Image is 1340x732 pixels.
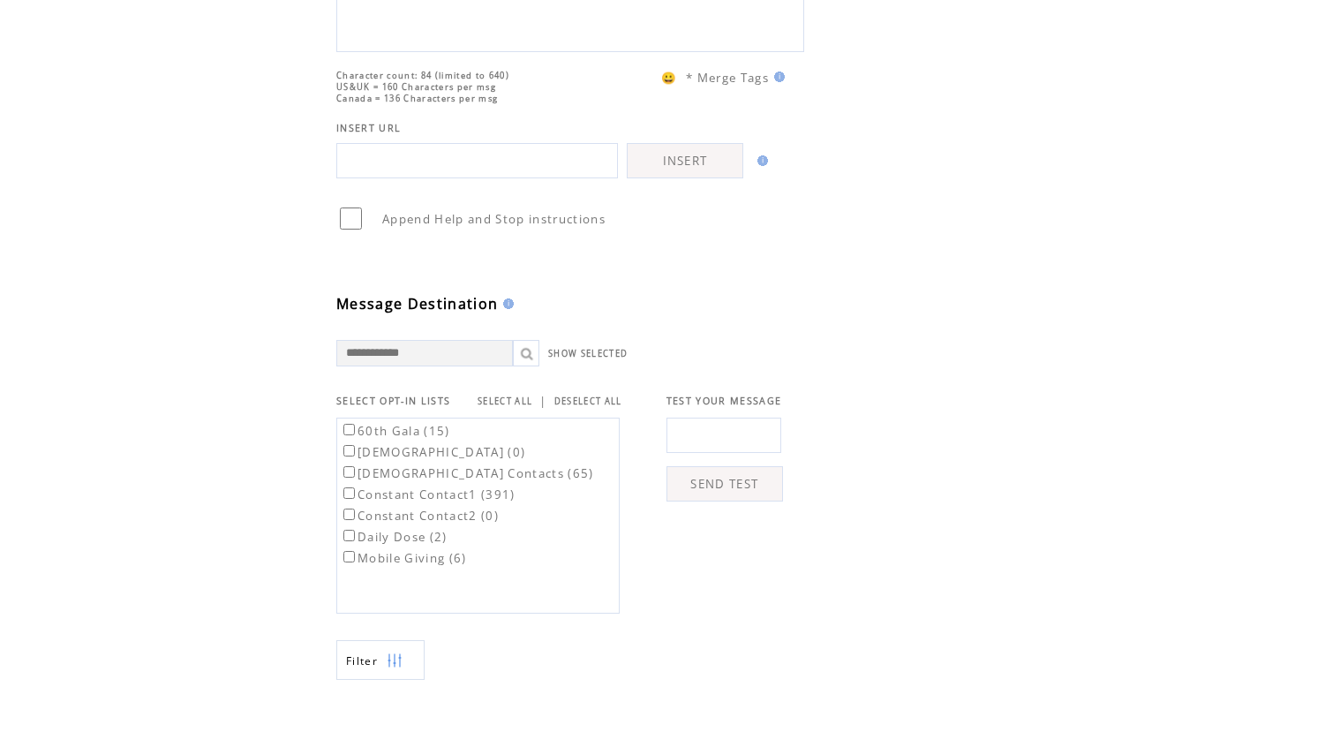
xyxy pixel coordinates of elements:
[343,509,355,520] input: Constant Contact2 (0)
[340,465,594,481] label: [DEMOGRAPHIC_DATA] Contacts (65)
[343,487,355,499] input: Constant Contact1 (391)
[548,348,628,359] a: SHOW SELECTED
[686,70,769,86] span: * Merge Tags
[343,530,355,541] input: Daily Dose (2)
[336,395,450,407] span: SELECT OPT-IN LISTS
[382,211,606,227] span: Append Help and Stop instructions
[336,640,425,680] a: Filter
[340,444,525,460] label: [DEMOGRAPHIC_DATA] (0)
[340,423,450,439] label: 60th Gala (15)
[666,466,783,502] a: SEND TEST
[336,93,498,104] span: Canada = 136 Characters per msg
[498,298,514,309] img: help.gif
[539,393,546,409] span: |
[387,641,403,681] img: filters.png
[336,122,401,134] span: INSERT URL
[336,294,498,313] span: Message Destination
[343,424,355,435] input: 60th Gala (15)
[661,70,677,86] span: 😀
[752,155,768,166] img: help.gif
[666,395,782,407] span: TEST YOUR MESSAGE
[627,143,743,178] a: INSERT
[336,70,509,81] span: Character count: 84 (limited to 640)
[554,396,622,407] a: DESELECT ALL
[343,466,355,478] input: [DEMOGRAPHIC_DATA] Contacts (65)
[343,551,355,562] input: Mobile Giving (6)
[478,396,532,407] a: SELECT ALL
[340,508,499,524] label: Constant Contact2 (0)
[340,487,516,502] label: Constant Contact1 (391)
[769,72,785,82] img: help.gif
[343,445,355,457] input: [DEMOGRAPHIC_DATA] (0)
[340,529,448,545] label: Daily Dose (2)
[336,81,496,93] span: US&UK = 160 Characters per msg
[346,653,378,668] span: Show filters
[340,550,467,566] label: Mobile Giving (6)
